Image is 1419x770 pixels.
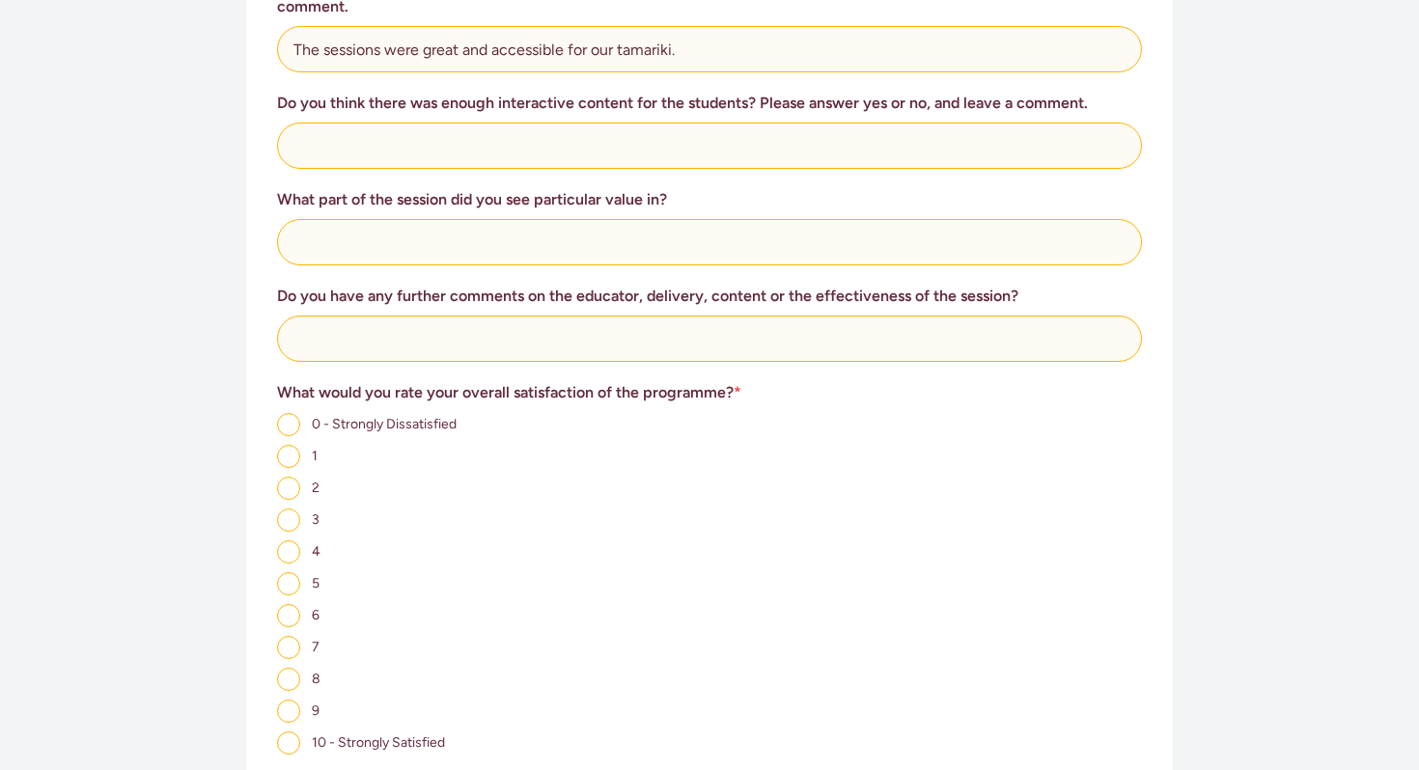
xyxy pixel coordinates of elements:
span: 1 [312,448,318,464]
span: 2 [312,480,320,496]
input: 8 [277,668,300,691]
input: 3 [277,509,300,532]
input: 4 [277,540,300,564]
input: 5 [277,572,300,595]
input: 7 [277,636,300,659]
input: 10 - Strongly Satisfied [277,731,300,755]
span: 5 [312,575,320,591]
h3: Do you have any further comments on the educator, delivery, content or the effectiveness of the s... [277,285,1142,308]
span: 4 [312,543,320,560]
span: 0 - Strongly Dissatisfied [312,416,457,432]
span: 10 - Strongly Satisfied [312,734,445,751]
span: 7 [312,639,320,655]
input: 0 - Strongly Dissatisfied [277,413,300,436]
span: 3 [312,511,320,528]
h3: What part of the session did you see particular value in? [277,188,1142,211]
input: 2 [277,477,300,500]
input: 9 [277,700,300,723]
input: 6 [277,604,300,627]
h3: What would you rate your overall satisfaction of the programme? [277,381,1142,404]
span: 8 [312,671,320,687]
h3: Do you think there was enough interactive content for the students? Please answer yes or no, and ... [277,92,1142,115]
input: 1 [277,445,300,468]
span: 6 [312,607,320,623]
span: 9 [312,702,320,719]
